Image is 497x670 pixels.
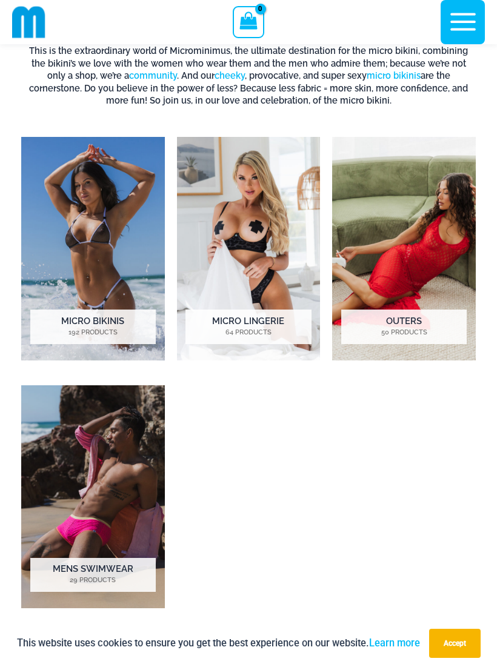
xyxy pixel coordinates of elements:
a: Visit product category Mens Swimwear [21,385,165,608]
button: Accept [429,629,481,658]
a: View Shopping Cart, empty [233,6,264,38]
a: Learn more [369,637,420,649]
p: This website uses cookies to ensure you get the best experience on our website. [17,635,420,651]
h2: Micro Lingerie [185,310,311,343]
h2: Micro Bikinis [30,310,156,343]
a: micro bikinis [367,70,421,81]
a: Visit product category Micro Lingerie [177,137,321,360]
a: Visit product category Outers [332,137,476,360]
mark: 64 Products [185,328,311,338]
img: cropped mm emblem [12,5,45,39]
a: cheeky [215,70,245,81]
h6: This is the extraordinary world of Microminimus, the ultimate destination for the micro bikini, c... [21,45,476,107]
mark: 192 Products [30,328,156,338]
mark: 50 Products [341,328,467,338]
mark: 29 Products [30,575,156,586]
img: Micro Bikinis [21,137,165,360]
h2: Mens Swimwear [30,558,156,592]
a: Visit product category Micro Bikinis [21,137,165,360]
img: Mens Swimwear [21,385,165,608]
h2: Outers [341,310,467,343]
img: Outers [332,137,476,360]
img: Micro Lingerie [177,137,321,360]
a: community [129,70,177,81]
